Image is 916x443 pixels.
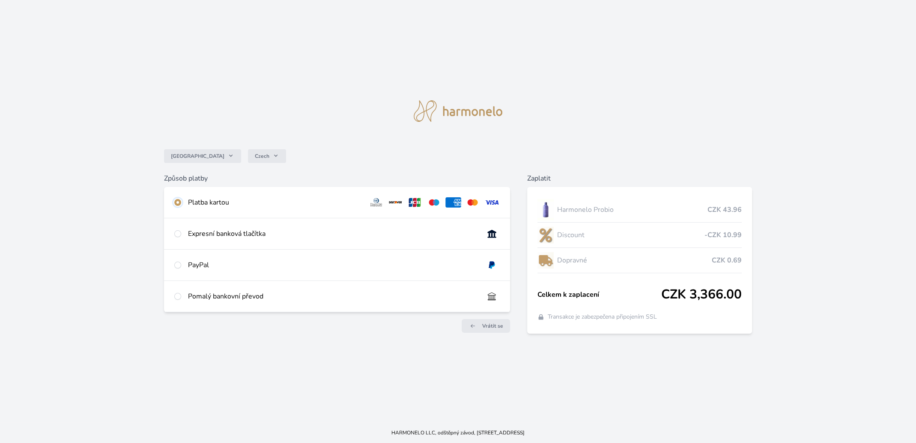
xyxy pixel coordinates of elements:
img: discount-lo.png [537,224,554,246]
span: CZK 0.69 [712,255,742,265]
a: Vrátit se [462,319,510,333]
img: delivery-lo.png [537,250,554,271]
span: CZK 3,366.00 [661,287,742,302]
span: Harmonelo Probio [557,205,707,215]
h6: Způsob platby [164,173,510,184]
span: Celkem k zaplacení [537,289,661,300]
img: discover.svg [388,197,403,208]
div: Pomalý bankovní převod [188,291,477,301]
div: Platba kartou [188,197,361,208]
img: mc.svg [465,197,480,208]
span: Dopravné [557,255,712,265]
img: logo.svg [414,100,503,122]
img: CLEAN_PROBIO_se_stinem_x-lo.jpg [537,199,554,220]
button: [GEOGRAPHIC_DATA] [164,149,241,163]
img: visa.svg [484,197,500,208]
img: bankTransfer_IBAN.svg [484,291,500,301]
img: jcb.svg [407,197,423,208]
span: Vrátit se [482,322,503,329]
span: CZK 43.96 [707,205,742,215]
img: amex.svg [445,197,461,208]
span: [GEOGRAPHIC_DATA] [171,153,224,160]
span: Czech [255,153,269,160]
div: Expresní banková tlačítka [188,229,477,239]
img: paypal.svg [484,260,500,270]
span: -CZK 10.99 [704,230,742,240]
img: diners.svg [368,197,384,208]
img: onlineBanking_CZ.svg [484,229,500,239]
button: Czech [248,149,286,163]
span: Discount [557,230,704,240]
img: maestro.svg [426,197,442,208]
div: PayPal [188,260,477,270]
span: Transakce je zabezpečena připojením SSL [548,313,657,321]
h6: Zaplatit [527,173,752,184]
